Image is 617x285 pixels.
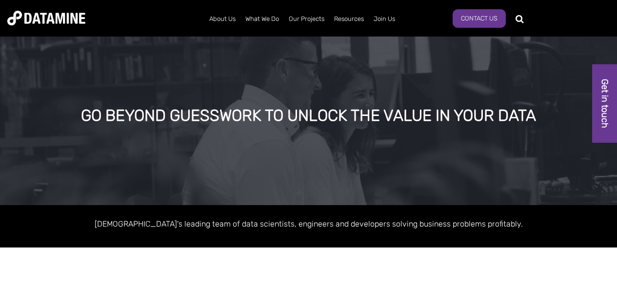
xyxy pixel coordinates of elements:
a: Join Us [369,6,400,32]
a: Contact Us [453,9,506,28]
a: Our Projects [284,6,329,32]
p: [DEMOGRAPHIC_DATA]'s leading team of data scientists, engineers and developers solving business p... [31,217,587,230]
a: Resources [329,6,369,32]
a: About Us [204,6,240,32]
a: Get in touch [592,64,617,143]
a: What We Do [240,6,284,32]
img: Datamine [7,11,85,25]
div: GO BEYOND GUESSWORK TO UNLOCK THE VALUE IN YOUR DATA [74,107,543,125]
